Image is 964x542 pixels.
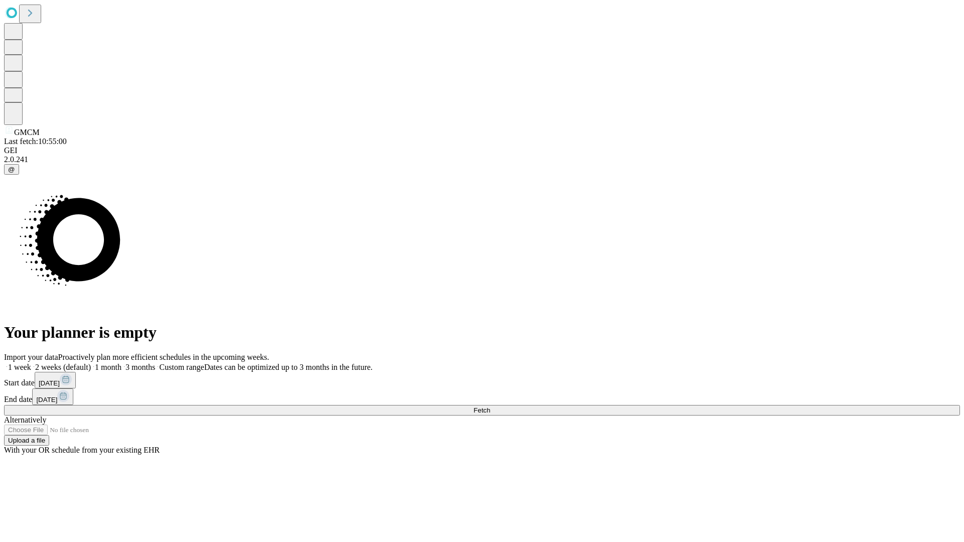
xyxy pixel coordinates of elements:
[204,363,373,371] span: Dates can be optimized up to 3 months in the future.
[4,435,49,446] button: Upload a file
[14,128,40,137] span: GMCM
[58,353,269,361] span: Proactively plan more efficient schedules in the upcoming weeks.
[126,363,155,371] span: 3 months
[8,166,15,173] span: @
[8,363,31,371] span: 1 week
[4,137,67,146] span: Last fetch: 10:55:00
[473,406,490,414] span: Fetch
[36,396,57,403] span: [DATE]
[35,372,76,388] button: [DATE]
[4,353,58,361] span: Import your data
[4,405,960,416] button: Fetch
[4,372,960,388] div: Start date
[35,363,91,371] span: 2 weeks (default)
[4,164,19,175] button: @
[4,155,960,164] div: 2.0.241
[32,388,73,405] button: [DATE]
[95,363,122,371] span: 1 month
[159,363,204,371] span: Custom range
[4,388,960,405] div: End date
[4,446,160,454] span: With your OR schedule from your existing EHR
[4,323,960,342] h1: Your planner is empty
[4,416,46,424] span: Alternatively
[4,146,960,155] div: GEI
[39,379,60,387] span: [DATE]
